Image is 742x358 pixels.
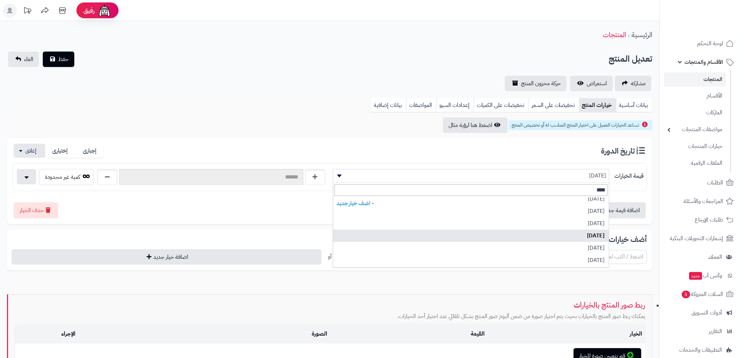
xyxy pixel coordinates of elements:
[695,215,723,225] span: طلبات الإرجاع
[664,122,726,137] a: مواصفات المنتجات
[684,196,723,206] span: المراجعات والأسئلة
[664,323,738,340] a: التقارير
[443,117,508,133] button: اضغط هنا لرؤية مثال
[615,76,652,91] a: مشاركه
[12,249,322,265] button: اضافة خيار جديد
[587,79,607,88] span: استعراض
[681,289,723,299] span: السلات المتروكة
[664,230,738,247] a: إشعارات التحويلات البنكية
[709,252,722,262] span: العملاء
[664,267,738,284] a: وآتس آبجديد
[682,291,690,298] span: 5
[664,35,738,52] a: لوحة التحكم
[601,146,647,155] h3: تاريخ الدورة
[333,217,609,230] li: [DATE]
[406,98,436,112] a: المواصفات
[664,174,738,191] a: الطلبات
[664,156,726,171] a: الملفات الرقمية
[436,98,474,112] a: إعدادات السيو
[689,272,702,280] span: جديد
[333,170,609,181] span: 07/09/2025
[664,88,726,103] a: الأقسام
[333,254,609,266] li: [DATE]
[19,4,36,19] a: تحديثات المنصة
[603,29,626,40] a: المنتجات
[58,55,69,63] span: حفظ
[333,230,609,242] li: [DATE]
[15,301,646,309] h3: ربط صور المنتج بالخيارات
[689,271,722,281] span: وآتس آب
[333,242,609,254] li: [DATE]
[8,52,39,67] a: الغاء
[664,286,738,303] a: السلات المتروكة5
[46,144,75,158] label: إختيارى
[587,202,646,218] button: اضافة قيمة جديدة
[570,76,613,91] a: استعراض
[579,98,616,112] a: خيارات المنتج
[631,79,646,88] span: مشاركه
[521,79,561,88] span: حركة مخزون المنتج
[333,193,609,205] li: [DATE]
[697,39,723,48] span: لوحة التحكم
[15,312,646,320] p: يمكنك ربط صور المنتج بالخيارات بحيث يتم اختيار صورة من ضمن ألبوم صور المنتج بشكل تلقائي عند اختيا...
[83,6,95,15] span: رفيق
[616,98,653,112] a: بيانات أساسية
[512,121,640,129] span: تساعد الخيارات العميل على اختيار المنتج المناسب له أو تخصيص المنتج
[670,234,723,243] span: إشعارات التحويلات البنكية
[330,324,488,344] td: القيمة
[709,326,722,336] span: التقارير
[664,304,738,321] a: أدوات التسويق
[664,249,738,265] a: العملاء
[505,76,567,91] a: حركة مخزون المنتج
[664,211,738,228] a: طلبات الإرجاع
[528,98,579,112] a: تخفيضات على السعر
[707,178,723,188] span: الطلبات
[333,266,609,278] li: [DATE]
[14,202,58,218] button: حذف الخيار
[692,308,722,318] span: أدوات التسويق
[15,324,78,344] td: الإجراء
[664,193,738,210] a: المراجعات والأسئلة
[371,98,406,112] a: بيانات إضافية
[664,72,726,87] a: المنتجات
[474,98,528,112] a: تخفيضات على الكميات
[680,345,722,355] span: التطبيقات والخدمات
[97,4,112,18] img: ai-face.png
[685,57,723,67] span: الأقسام والمنتجات
[78,324,330,344] td: الصورة
[664,105,726,120] a: الماركات
[609,52,653,66] h2: تعديل المنتج
[632,29,653,40] a: الرئيسية
[75,144,104,158] label: إجبارى
[333,205,609,217] li: [DATE]
[13,236,647,244] h3: أضف خيارات المنتج
[615,172,644,180] label: قيمة الخيارات
[43,52,74,67] button: حفظ
[24,55,33,63] span: الغاء
[488,324,645,344] td: الخيار
[333,169,610,183] span: 07/09/2025
[328,250,332,264] div: أو
[664,139,726,154] a: خيارات المنتجات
